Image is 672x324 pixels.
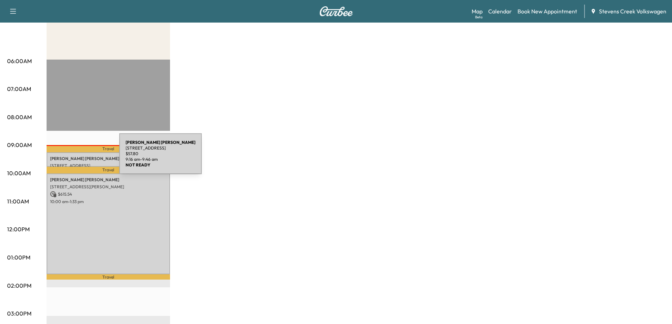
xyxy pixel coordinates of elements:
[126,145,195,151] p: [STREET_ADDRESS]
[47,167,170,173] p: Travel
[7,225,30,233] p: 12:00PM
[488,7,512,16] a: Calendar
[599,7,666,16] span: Stevens Creek Volkswagen
[7,85,31,93] p: 07:00AM
[7,253,30,262] p: 01:00PM
[475,14,483,20] div: Beta
[50,156,167,161] p: [PERSON_NAME] [PERSON_NAME]
[126,162,150,167] b: NOT READY
[7,141,32,149] p: 09:00AM
[7,197,29,206] p: 11:00AM
[50,177,167,183] p: [PERSON_NAME] [PERSON_NAME]
[47,145,170,153] p: Travel
[7,309,31,318] p: 03:00PM
[50,184,167,190] p: [STREET_ADDRESS][PERSON_NAME]
[7,113,32,121] p: 08:00AM
[126,140,195,145] b: [PERSON_NAME] [PERSON_NAME]
[126,157,195,162] p: 9:16 am - 9:46 am
[7,57,32,65] p: 06:00AM
[50,191,167,197] p: $ 615.54
[47,274,170,280] p: Travel
[517,7,577,16] a: Book New Appointment
[50,199,167,204] p: 10:00 am - 1:33 pm
[7,281,31,290] p: 02:00PM
[7,169,31,177] p: 10:00AM
[319,6,353,16] img: Curbee Logo
[472,7,483,16] a: MapBeta
[50,163,167,169] p: [STREET_ADDRESS]
[126,151,195,157] p: $ 57.80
